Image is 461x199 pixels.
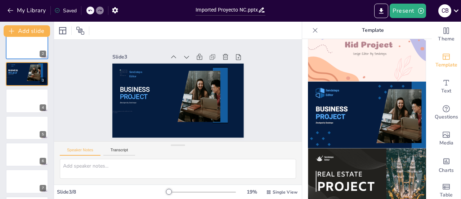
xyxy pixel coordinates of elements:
span: Charts [439,166,454,174]
img: thumb-9.png [308,15,426,82]
span: Text [441,87,451,95]
div: 19 % [243,189,260,195]
button: Export to PowerPoint [374,4,388,18]
span: Sendsteps [134,61,147,66]
button: Add slide [4,25,50,37]
button: Speaker Notes [60,148,100,156]
div: Change the overall theme [432,22,461,48]
div: Get real-time input from your audience [432,100,461,126]
span: Media [439,139,453,147]
button: My Library [5,5,49,16]
div: 5 [40,131,46,138]
div: 4 [40,104,46,111]
div: Add images, graphics, shapes or video [432,126,461,152]
span: PROJECT [119,81,148,94]
button: Transcript [103,148,135,156]
img: thumb-10.png [308,82,426,148]
span: PROJECT [8,72,17,74]
div: 4 [6,89,48,113]
div: Saved [54,7,77,14]
input: Insert title [196,5,258,15]
span: Editor [133,65,141,69]
span: Developed by Sendsteps [8,74,14,75]
span: Table [440,191,453,199]
div: 5 [6,116,48,140]
button: C B [438,4,451,18]
span: Sendsteps [11,64,15,65]
span: Questions [435,113,458,121]
div: Slide 3 / 8 [57,189,167,195]
div: 6 [40,158,46,164]
span: Template [435,61,457,69]
div: 3 [6,62,48,86]
div: Add text boxes [432,74,461,100]
div: 6 [6,143,48,166]
div: Add charts and graphs [432,152,461,178]
div: C B [438,4,451,17]
div: 7 [6,169,48,193]
div: Slide 3 [120,41,174,59]
div: 2 [40,51,46,57]
div: Add ready made slides [432,48,461,74]
div: Layout [57,25,68,36]
div: 7 [40,185,46,191]
span: Editor [11,66,14,67]
div: 3 [40,77,46,84]
span: Developed by Sendsteps [118,89,135,95]
div: 2 [6,35,48,59]
span: BUSINESS [8,69,18,72]
span: BUSINESS [120,74,151,87]
button: Present [390,4,426,18]
span: Theme [438,35,455,43]
p: Template [321,22,425,39]
span: Single View [273,189,297,195]
span: Position [76,26,85,35]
